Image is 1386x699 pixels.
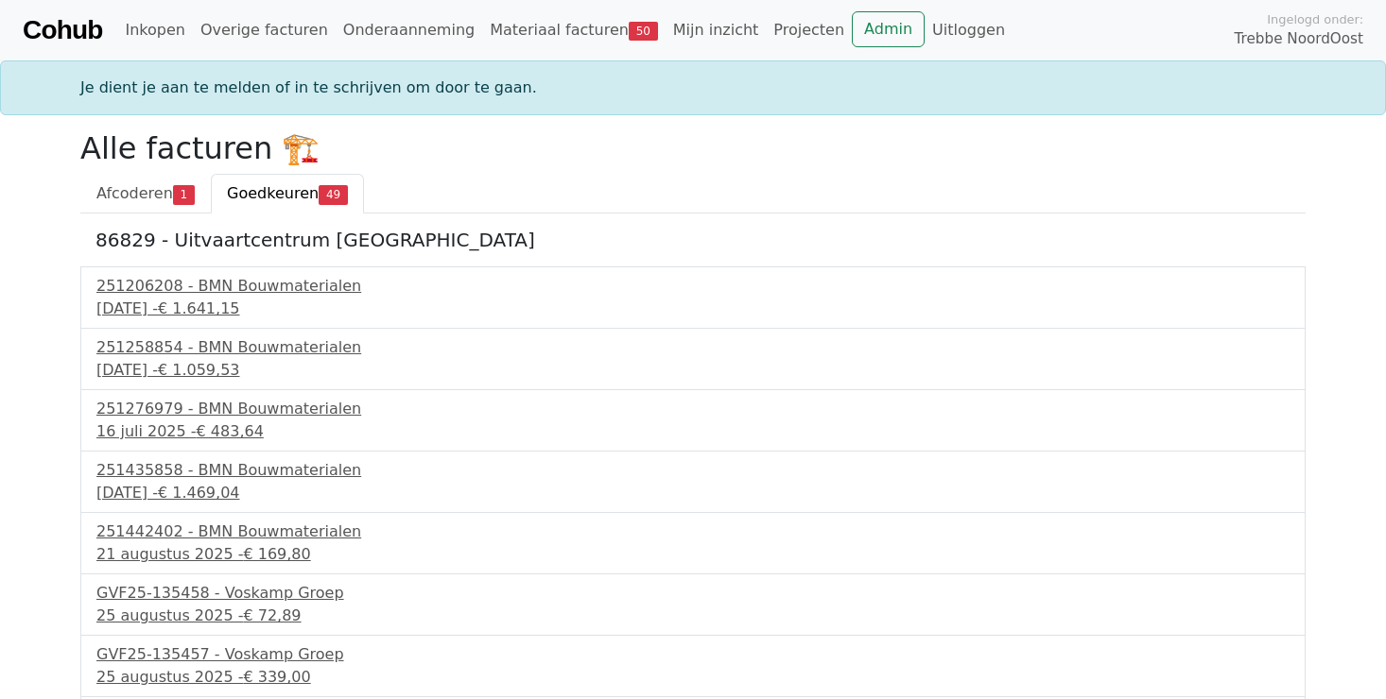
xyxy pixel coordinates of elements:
[96,666,1290,689] div: 25 augustus 2025 -
[96,543,1290,566] div: 21 augustus 2025 -
[243,606,301,624] span: € 72,89
[158,361,240,379] span: € 1.059,53
[158,299,240,317] span: € 1.641,15
[227,184,319,202] span: Goedkeuren
[96,520,1290,543] div: 251442402 - BMN Bouwmaterialen
[117,11,192,49] a: Inkopen
[1267,10,1363,28] span: Ingelogd onder:
[211,174,364,213] a: Goedkeuren49
[766,11,852,49] a: Projecten
[243,668,310,686] span: € 339,00
[96,298,1290,320] div: [DATE] -
[629,22,658,41] span: 50
[69,77,1317,99] div: Je dient je aan te melden of in te schrijven om door te gaan.
[96,275,1290,298] div: 251206208 - BMN Bouwmaterialen
[925,11,1013,49] a: Uitloggen
[96,398,1290,420] div: 251276979 - BMN Bouwmaterialen
[197,422,264,440] span: € 483,64
[96,643,1290,689] a: GVF25-135457 - Voskamp Groep25 augustus 2025 -€ 339,00
[96,420,1290,443] div: 16 juli 2025 -
[319,185,348,204] span: 49
[96,520,1290,566] a: 251442402 - BMN Bouwmaterialen21 augustus 2025 -€ 169,80
[96,336,1290,382] a: 251258854 - BMN Bouwmaterialen[DATE] -€ 1.059,53
[1235,28,1363,50] span: Trebbe NoordOost
[96,582,1290,627] a: GVF25-135458 - Voskamp Groep25 augustus 2025 -€ 72,89
[193,11,336,49] a: Overige facturen
[96,459,1290,504] a: 251435858 - BMN Bouwmaterialen[DATE] -€ 1.469,04
[96,605,1290,627] div: 25 augustus 2025 -
[96,582,1290,605] div: GVF25-135458 - Voskamp Groep
[96,184,173,202] span: Afcoderen
[173,185,195,204] span: 1
[80,174,211,213] a: Afcoderen1
[96,359,1290,382] div: [DATE] -
[96,643,1290,666] div: GVF25-135457 - Voskamp Groep
[96,459,1290,482] div: 251435858 - BMN Bouwmaterialen
[243,545,310,563] span: € 169,80
[96,275,1290,320] a: 251206208 - BMN Bouwmaterialen[DATE] -€ 1.641,15
[80,130,1306,166] h2: Alle facturen 🏗️
[96,482,1290,504] div: [DATE] -
[23,8,102,53] a: Cohub
[96,398,1290,443] a: 251276979 - BMN Bouwmaterialen16 juli 2025 -€ 483,64
[852,11,925,47] a: Admin
[482,11,666,49] a: Materiaal facturen50
[336,11,482,49] a: Onderaanneming
[96,336,1290,359] div: 251258854 - BMN Bouwmaterialen
[95,229,1291,251] h5: 86829 - Uitvaartcentrum [GEOGRAPHIC_DATA]
[666,11,767,49] a: Mijn inzicht
[158,484,240,502] span: € 1.469,04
